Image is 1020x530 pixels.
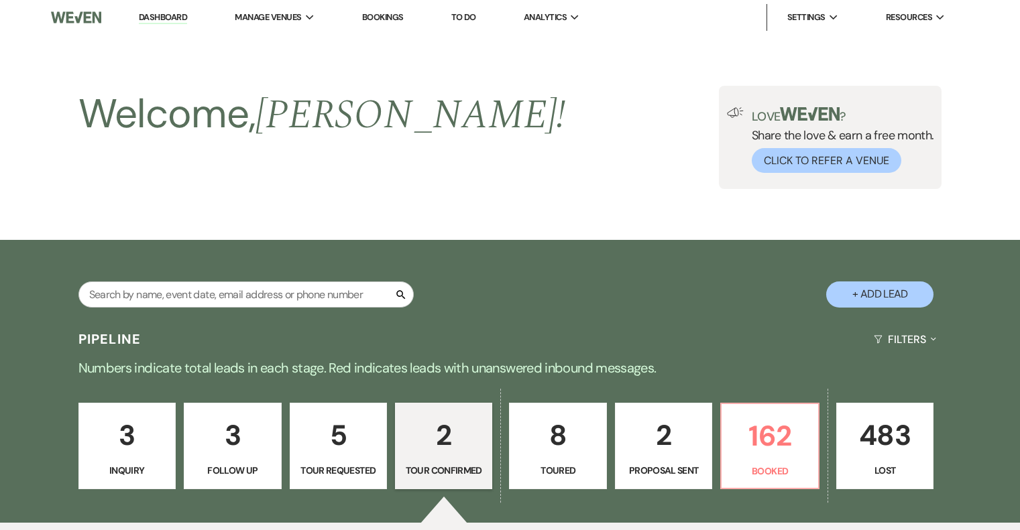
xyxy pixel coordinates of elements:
a: 3Follow Up [184,403,281,490]
p: 2 [404,413,484,458]
a: Dashboard [139,11,187,24]
a: 162Booked [720,403,819,490]
p: Love ? [752,107,934,123]
p: Proposal Sent [624,463,703,478]
h2: Welcome, [78,86,566,143]
div: Share the love & earn a free month. [744,107,934,173]
p: 3 [192,413,272,458]
button: Click to Refer a Venue [752,148,901,173]
span: Resources [886,11,932,24]
p: Follow Up [192,463,272,478]
img: loud-speaker-illustration.svg [727,107,744,118]
p: 5 [298,413,378,458]
a: 3Inquiry [78,403,176,490]
a: 8Toured [509,403,606,490]
p: 3 [87,413,167,458]
span: Manage Venues [235,11,301,24]
a: 5Tour Requested [290,403,387,490]
button: + Add Lead [826,281,933,308]
img: Weven Logo [51,3,101,31]
a: To Do [451,11,476,23]
p: Tour Confirmed [404,463,484,478]
h3: Pipeline [78,330,141,348]
a: Bookings [362,11,404,23]
p: 2 [624,413,703,458]
p: Inquiry [87,463,167,478]
a: 2Proposal Sent [615,403,712,490]
span: [PERSON_NAME] ! [256,84,565,146]
span: Analytics [524,11,567,24]
p: Tour Requested [298,463,378,478]
a: 483Lost [836,403,933,490]
p: 8 [518,413,598,458]
p: 162 [730,413,809,458]
button: Filters [868,322,942,357]
p: Lost [845,463,925,478]
a: 2Tour Confirmed [395,403,492,490]
span: Settings [787,11,826,24]
p: Numbers indicate total leads in each stage. Red indicates leads with unanswered inbound messages. [27,357,993,379]
img: weven-logo-green.svg [780,107,840,121]
p: 483 [845,413,925,458]
p: Toured [518,463,598,478]
input: Search by name, event date, email address or phone number [78,281,414,308]
p: Booked [730,464,809,478]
